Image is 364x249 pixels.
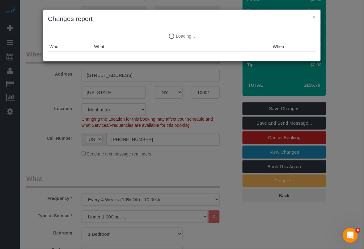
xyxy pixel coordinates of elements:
[312,14,316,20] button: ×
[93,42,272,52] th: What
[271,42,316,52] th: When
[48,33,316,39] p: Loading...
[343,228,358,243] iframe: Intercom live chat
[43,10,321,61] sui-modal: Changes report
[48,14,316,23] h3: Changes report
[356,228,361,233] span: 6
[48,42,93,52] th: Who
